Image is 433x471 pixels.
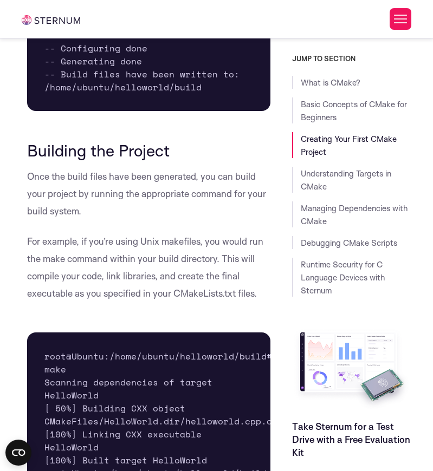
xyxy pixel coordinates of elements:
p: Once the build files have been generated, you can build your project by running the appropriate c... [27,168,270,220]
a: What is CMake? [301,77,360,88]
a: Take Sternum for a Test Drive with a Free Evaluation Kit [292,421,410,458]
img: Take Sternum for a Test Drive with a Free Evaluation Kit [292,327,411,411]
h3: JUMP TO SECTION [292,54,411,63]
a: Debugging CMake Scripts [301,238,397,248]
h3: Building the Project [27,141,270,160]
img: sternum iot [22,15,80,25]
button: Open CMP widget [5,440,31,466]
a: Basic Concepts of CMake for Beginners [301,99,407,122]
a: Creating Your First CMake Project [301,134,397,157]
p: For example, if you’re using Unix makefiles, you would run the make command within your build dir... [27,233,270,302]
a: Understanding Targets in CMake [301,168,391,192]
a: Runtime Security for C Language Devices with Sternum [301,259,385,296]
a: Managing Dependencies with CMake [301,203,408,226]
button: Toggle Menu [390,8,411,30]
